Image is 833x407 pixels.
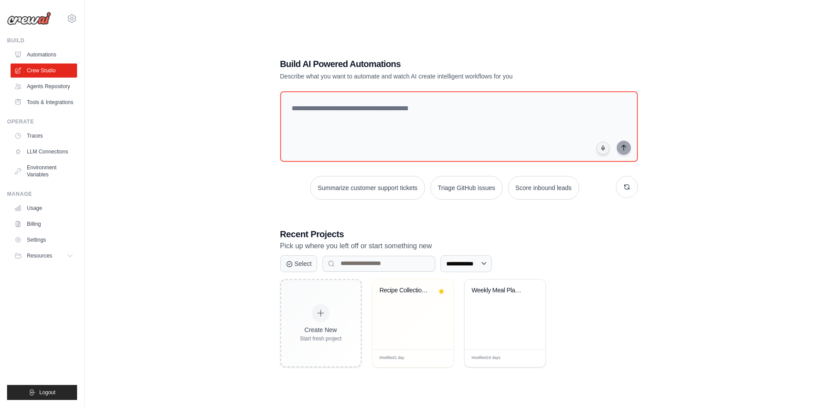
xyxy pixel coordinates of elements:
[11,95,77,109] a: Tools & Integrations
[11,217,77,231] a: Billing
[616,176,638,198] button: Get new suggestions
[596,142,610,155] button: Click to speak your automation idea
[11,201,77,215] a: Usage
[11,233,77,247] a: Settings
[7,385,77,400] button: Logout
[27,252,52,259] span: Resources
[472,355,501,361] span: Modified 18 days
[432,355,440,362] span: Edit
[524,355,532,362] span: Edit
[380,287,433,295] div: Recipe Collection & Parser
[430,176,503,200] button: Triage GitHub issues
[7,190,77,198] div: Manage
[280,240,638,252] p: Pick up where you left off or start something new
[280,58,576,70] h1: Build AI Powered Automations
[280,72,576,81] p: Describe what you want to automate and watch AI create intelligent workflows for you
[7,37,77,44] div: Build
[300,325,342,334] div: Create New
[11,129,77,143] a: Traces
[280,228,638,240] h3: Recent Projects
[39,389,56,396] span: Logout
[280,255,318,272] button: Select
[310,176,425,200] button: Summarize customer support tickets
[11,63,77,78] a: Crew Studio
[380,355,404,361] span: Modified 1 day
[508,176,579,200] button: Score inbound leads
[11,145,77,159] a: LLM Connections
[300,335,342,342] div: Start fresh project
[11,249,77,263] button: Resources
[11,79,77,93] a: Agents Repository
[11,161,77,182] a: Environment Variables
[7,118,77,125] div: Operate
[472,287,525,295] div: Weekly Meal Planning & Shopping Assistant
[437,287,446,296] button: Remove from favorites
[11,48,77,62] a: Automations
[7,12,51,25] img: Logo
